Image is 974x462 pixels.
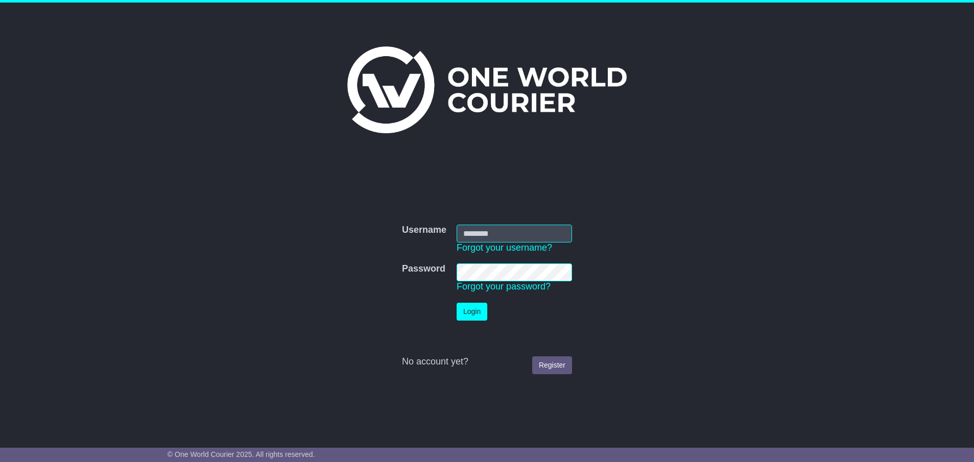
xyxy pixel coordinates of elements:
div: No account yet? [402,356,572,368]
img: One World [347,46,626,133]
span: © One World Courier 2025. All rights reserved. [168,450,315,458]
label: Username [402,225,446,236]
label: Password [402,263,445,275]
a: Forgot your username? [457,242,552,253]
a: Forgot your password? [457,281,551,291]
a: Register [532,356,572,374]
button: Login [457,303,487,321]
